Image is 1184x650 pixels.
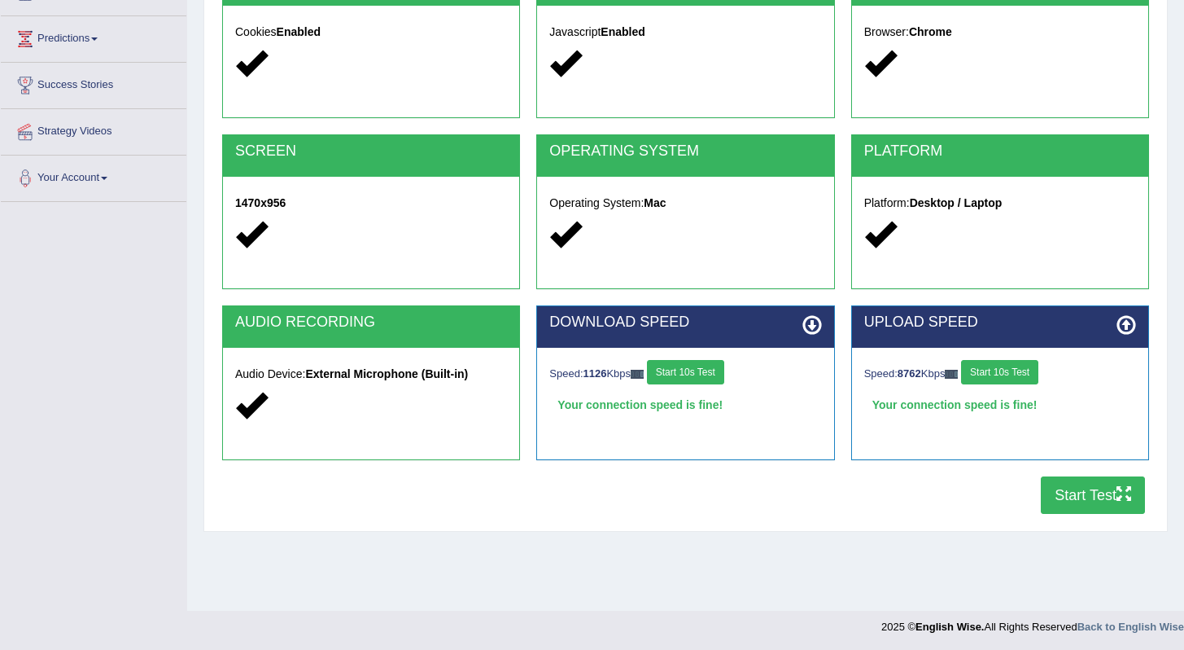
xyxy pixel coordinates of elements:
[647,360,724,384] button: Start 10s Test
[864,143,1136,160] h2: PLATFORM
[549,360,821,389] div: Speed: Kbps
[235,196,286,209] strong: 1470x956
[1041,477,1145,514] button: Start Test
[549,197,821,209] h5: Operating System:
[1077,621,1184,633] a: Back to English Wise
[1,63,186,103] a: Success Stories
[631,370,644,379] img: ajax-loader-fb-connection.gif
[1,109,186,150] a: Strategy Videos
[910,196,1003,209] strong: Desktop / Laptop
[549,26,821,38] h5: Javascript
[644,196,666,209] strong: Mac
[864,393,1136,417] div: Your connection speed is fine!
[549,314,821,331] h2: DOWNLOAD SPEED
[601,25,644,38] strong: Enabled
[864,197,1136,209] h5: Platform:
[864,314,1136,331] h2: UPLOAD SPEED
[235,26,507,38] h5: Cookies
[549,143,821,160] h2: OPERATING SYSTEM
[235,314,507,331] h2: AUDIO RECORDING
[549,393,821,417] div: Your connection speed is fine!
[864,26,1136,38] h5: Browser:
[961,360,1038,384] button: Start 10s Test
[945,370,958,379] img: ajax-loader-fb-connection.gif
[305,367,468,380] strong: External Microphone (Built-in)
[898,367,921,380] strong: 8762
[881,611,1184,635] div: 2025 © All Rights Reserved
[909,25,952,38] strong: Chrome
[235,368,507,380] h5: Audio Device:
[583,367,607,380] strong: 1126
[915,621,984,633] strong: English Wise.
[864,360,1136,389] div: Speed: Kbps
[235,143,507,160] h2: SCREEN
[1,156,186,196] a: Your Account
[277,25,321,38] strong: Enabled
[1,16,186,57] a: Predictions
